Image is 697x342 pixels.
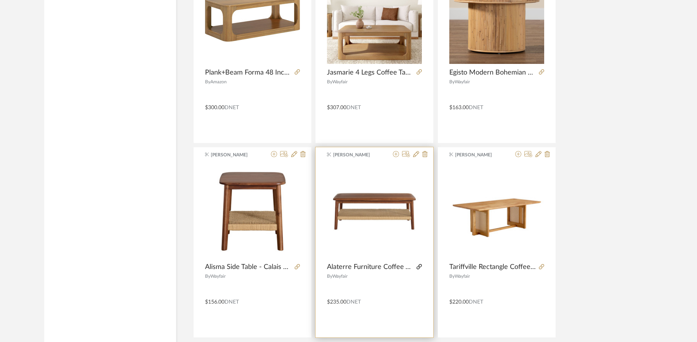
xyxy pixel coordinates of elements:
[205,299,224,305] span: $156.00
[449,299,469,305] span: $220.00
[205,164,300,259] img: Alisma Side Table - Calais Collection 20-Inch End Table with Woven Shelf - Solid Acacia Wood Mid-...
[224,105,239,110] span: DNET
[449,164,544,259] div: 0
[210,274,226,278] span: Wayfair
[469,299,483,305] span: DNET
[333,151,381,158] span: [PERSON_NAME]
[205,274,210,278] span: By
[455,80,470,84] span: Wayfair
[455,151,503,158] span: [PERSON_NAME]
[332,80,348,84] span: Wayfair
[210,80,227,84] span: Amazon
[205,164,300,259] div: 0
[449,164,544,259] img: Tariffville Rectangle Coffee Table
[449,105,469,110] span: $163.00
[455,274,470,278] span: Wayfair
[327,80,332,84] span: By
[327,299,346,305] span: $235.00
[327,263,413,271] span: Alaterre Furniture Coffee Table - Calais Collection 48-Inch Living Room Table with Woven Shelf - ...
[211,151,259,158] span: [PERSON_NAME]
[449,80,455,84] span: By
[346,299,361,305] span: DNET
[327,105,346,110] span: $307.00
[327,274,332,278] span: By
[224,299,239,305] span: DNET
[332,274,348,278] span: Wayfair
[327,68,413,77] span: Jasmarie 4 Legs Coffee Table with Storage
[205,105,224,110] span: $300.00
[205,263,292,271] span: Alisma Side Table - Calais Collection 20-Inch End Table with Woven Shelf - Solid Acacia Wood Mid-...
[205,68,292,77] span: Plank+Beam Forma 48 Inch Rectangle Coffee Table, Solid Wood Pecan
[469,105,483,110] span: DNET
[327,164,422,259] div: 0
[327,164,422,259] img: Alaterre Furniture Coffee Table - Calais Collection 48-Inch Living Room Table with Woven Shelf - ...
[205,80,210,84] span: By
[346,105,361,110] span: DNET
[449,68,536,77] span: Egisto Modern Bohemian Natural Rattan End Table Egisto Modern Bohemian Natural Rattan End Table E...
[449,274,455,278] span: By
[449,263,536,271] span: Tariffville Rectangle Coffee Table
